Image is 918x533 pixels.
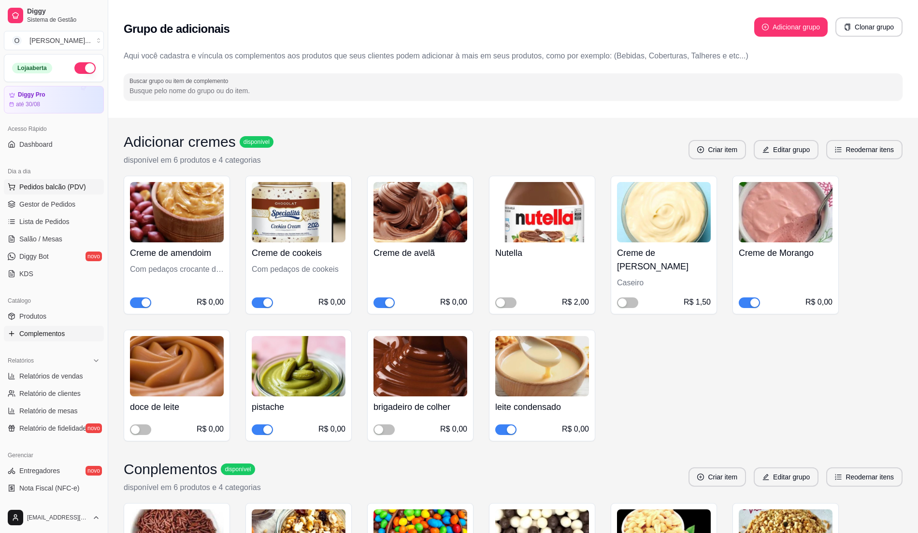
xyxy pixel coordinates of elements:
div: R$ 0,00 [197,423,224,435]
div: R$ 0,00 [318,423,345,435]
a: Salão / Mesas [4,231,104,247]
div: R$ 0,00 [440,296,467,308]
button: ordered-listReodernar itens [826,467,903,487]
input: Buscar grupo ou item de complemento [129,86,897,96]
div: Dia a dia [4,164,104,179]
span: Produtos [19,311,46,321]
a: Relatório de clientes [4,386,104,401]
button: plus-circleCriar item [688,140,746,159]
h4: Nutella [495,246,589,260]
a: KDS [4,266,104,281]
div: Acesso Rápido [4,121,104,137]
button: Alterar Status [74,62,96,74]
h2: Grupo de adicionais [124,21,229,37]
img: product-image [130,182,224,242]
h3: Adicionar cremes [124,133,236,151]
span: Relatórios [8,357,34,365]
span: Dashboard [19,140,53,149]
a: Dashboard [4,137,104,152]
div: Gerenciar [4,448,104,463]
a: Diggy Botnovo [4,249,104,264]
span: Relatório de clientes [19,389,81,398]
button: Pedidos balcão (PDV) [4,179,104,195]
h3: Conplementos [124,461,217,478]
a: Relatório de fidelidadenovo [4,421,104,436]
button: ordered-listReodernar itens [826,140,903,159]
div: Caseiro [617,277,711,289]
a: Relatório de mesas [4,403,104,419]
article: até 30/08 [16,100,40,108]
img: product-image [617,182,711,242]
a: Controle de caixa [4,498,104,513]
a: Lista de Pedidos [4,214,104,229]
img: product-image [373,182,467,242]
div: Com pedaços crocante de amendoim [130,264,224,275]
span: ordered-list [835,474,842,480]
span: O [12,36,22,45]
div: R$ 0,00 [805,296,832,308]
span: copy [844,24,851,30]
div: [PERSON_NAME] ... [29,36,91,45]
span: plus-circle [697,474,704,480]
span: [EMAIL_ADDRESS][DOMAIN_NAME] [27,514,88,521]
h4: pistache [252,400,345,414]
span: edit [762,146,769,153]
button: plus-circleAdicionar grupo [754,17,828,37]
h4: doce de leite [130,400,224,414]
img: product-image [739,182,832,242]
span: Entregadores [19,466,60,476]
h4: Creme de Morango [739,246,832,260]
h4: Creme de cookeis [252,246,345,260]
span: Salão / Mesas [19,234,62,244]
span: Lista de Pedidos [19,217,70,226]
label: Buscar grupo ou item de complemento [129,77,231,85]
img: product-image [252,336,345,396]
button: plus-circleCriar item [688,467,746,487]
span: Relatórios de vendas [19,371,83,381]
a: Entregadoresnovo [4,463,104,478]
span: plus-circle [697,146,704,153]
span: Controle de caixa [19,501,72,510]
a: Nota Fiscal (NFC-e) [4,480,104,496]
span: edit [762,474,769,480]
h4: leite condensado [495,400,589,414]
h4: Creme de avelã [373,246,467,260]
span: Gestor de Pedidos [19,199,75,209]
span: ordered-list [835,146,842,153]
span: Nota Fiscal (NFC-e) [19,483,79,493]
span: KDS [19,269,33,279]
button: editEditar grupo [754,140,818,159]
button: [EMAIL_ADDRESS][DOMAIN_NAME] [4,506,104,529]
div: R$ 2,00 [562,296,589,308]
div: R$ 1,50 [684,296,711,308]
button: Select a team [4,31,104,50]
div: R$ 0,00 [318,296,345,308]
img: product-image [252,182,345,242]
a: Diggy Proaté 30/08 [4,86,104,113]
span: Diggy [27,7,100,16]
a: Gestor de Pedidos [4,196,104,212]
span: Relatório de mesas [19,406,78,416]
h4: brigadeiro de colher [373,400,467,414]
h4: Creme de [PERSON_NAME] [617,246,711,273]
a: Relatórios de vendas [4,368,104,384]
div: R$ 0,00 [197,296,224,308]
span: plus-circle [762,24,769,30]
p: disponível em 6 produtos e 4 categorias [124,482,261,493]
span: disponível [223,465,253,473]
button: editEditar grupo [754,467,818,487]
p: Aqui você cadastra e víncula os complementos aos produtos que seus clientes podem adicionar à mai... [124,50,903,62]
div: Com pedaços de cookeis [252,264,345,275]
a: Complementos [4,326,104,341]
div: R$ 0,00 [562,423,589,435]
h4: Creme de amendoim [130,246,224,260]
button: copyClonar grupo [835,17,903,37]
p: disponível em 6 produtos e 4 categorias [124,154,273,166]
div: R$ 0,00 [440,423,467,435]
span: Pedidos balcão (PDV) [19,182,86,192]
a: DiggySistema de Gestão [4,4,104,27]
span: Sistema de Gestão [27,16,100,24]
img: product-image [373,336,467,396]
img: product-image [130,336,224,396]
span: Diggy Bot [19,252,49,261]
